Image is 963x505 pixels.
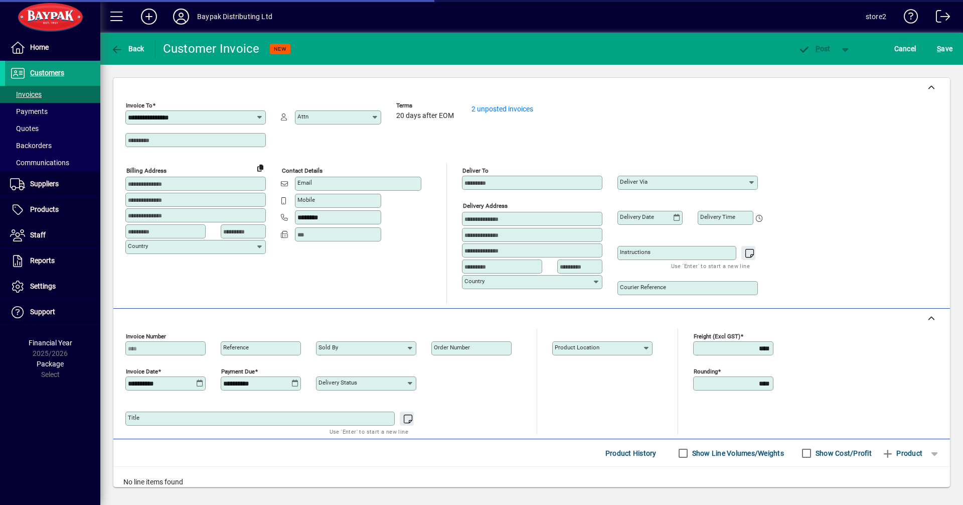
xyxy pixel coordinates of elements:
[896,2,918,35] a: Knowledge Base
[126,333,166,340] mat-label: Invoice number
[620,284,666,291] mat-label: Courier Reference
[396,112,454,120] span: 20 days after EOM
[30,180,59,188] span: Suppliers
[30,257,55,265] span: Reports
[30,205,59,213] span: Products
[5,197,100,222] a: Products
[877,444,927,462] button: Product
[937,45,941,53] span: S
[5,274,100,299] a: Settings
[10,124,39,133] span: Quotes
[816,45,820,53] span: P
[30,308,55,316] span: Support
[10,142,52,150] span: Backorders
[221,368,255,375] mat-label: Payment due
[10,159,69,167] span: Communications
[5,300,100,325] a: Support
[111,45,144,53] span: Back
[605,445,657,461] span: Product History
[297,179,312,186] mat-label: Email
[866,9,886,25] div: store2
[5,154,100,171] a: Communications
[934,40,955,58] button: Save
[892,40,919,58] button: Cancel
[798,45,831,53] span: ost
[5,103,100,120] a: Payments
[601,444,661,462] button: Product History
[814,448,872,458] label: Show Cost/Profit
[5,248,100,274] a: Reports
[5,172,100,197] a: Suppliers
[928,2,950,35] a: Logout
[10,107,48,115] span: Payments
[126,102,152,109] mat-label: Invoice To
[318,344,338,351] mat-label: Sold by
[274,46,286,52] span: NEW
[108,40,147,58] button: Back
[30,69,64,77] span: Customers
[318,379,357,386] mat-label: Delivery status
[297,113,308,120] mat-label: Attn
[694,333,740,340] mat-label: Freight (excl GST)
[165,8,197,26] button: Profile
[30,282,56,290] span: Settings
[694,368,718,375] mat-label: Rounding
[882,445,922,461] span: Product
[30,43,49,51] span: Home
[197,9,272,25] div: Baypak Distributing Ltd
[434,344,470,351] mat-label: Order number
[671,260,750,272] mat-hint: Use 'Enter' to start a new line
[5,223,100,248] a: Staff
[793,40,836,58] button: Post
[937,41,952,57] span: ave
[894,41,916,57] span: Cancel
[223,344,249,351] mat-label: Reference
[163,41,260,57] div: Customer Invoice
[128,242,148,249] mat-label: Country
[700,213,735,220] mat-label: Delivery time
[464,278,485,285] mat-label: Country
[10,90,42,98] span: Invoices
[30,231,46,239] span: Staff
[37,360,64,368] span: Package
[5,120,100,137] a: Quotes
[471,105,533,113] a: 2 unposted invoices
[330,426,408,437] mat-hint: Use 'Enter' to start a new line
[133,8,165,26] button: Add
[113,467,950,497] div: No line items found
[126,368,158,375] mat-label: Invoice date
[100,40,155,58] app-page-header-button: Back
[620,248,651,256] mat-label: Instructions
[252,160,268,176] button: Copy to Delivery address
[690,448,784,458] label: Show Line Volumes/Weights
[5,86,100,103] a: Invoices
[620,213,654,220] mat-label: Delivery date
[555,344,599,351] mat-label: Product location
[29,339,72,347] span: Financial Year
[128,414,139,421] mat-label: Title
[5,35,100,60] a: Home
[396,102,456,109] span: Terms
[5,137,100,154] a: Backorders
[297,196,315,203] mat-label: Mobile
[620,178,648,185] mat-label: Deliver via
[462,167,489,174] mat-label: Deliver To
